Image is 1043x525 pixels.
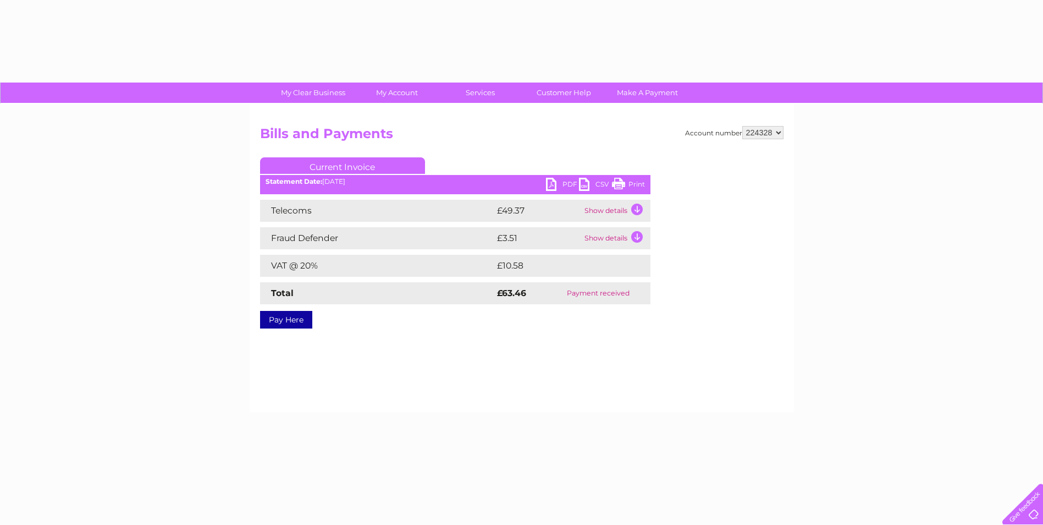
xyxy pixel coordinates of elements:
a: Services [435,83,526,103]
td: £10.58 [494,255,627,277]
a: My Account [351,83,442,103]
td: Telecoms [260,200,494,222]
a: PDF [546,178,579,194]
a: My Clear Business [268,83,358,103]
strong: Total [271,288,294,298]
a: Current Invoice [260,157,425,174]
div: [DATE] [260,178,650,185]
td: Show details [582,200,650,222]
strong: £63.46 [497,288,526,298]
a: Print [612,178,645,194]
a: Make A Payment [602,83,693,103]
a: Pay Here [260,311,312,329]
td: VAT @ 20% [260,255,494,277]
td: Fraud Defender [260,227,494,249]
td: Payment received [547,282,650,304]
h2: Bills and Payments [260,126,783,147]
td: Show details [582,227,650,249]
td: £3.51 [494,227,582,249]
td: £49.37 [494,200,582,222]
b: Statement Date: [266,177,322,185]
div: Account number [685,126,783,139]
a: Customer Help [518,83,609,103]
a: CSV [579,178,612,194]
